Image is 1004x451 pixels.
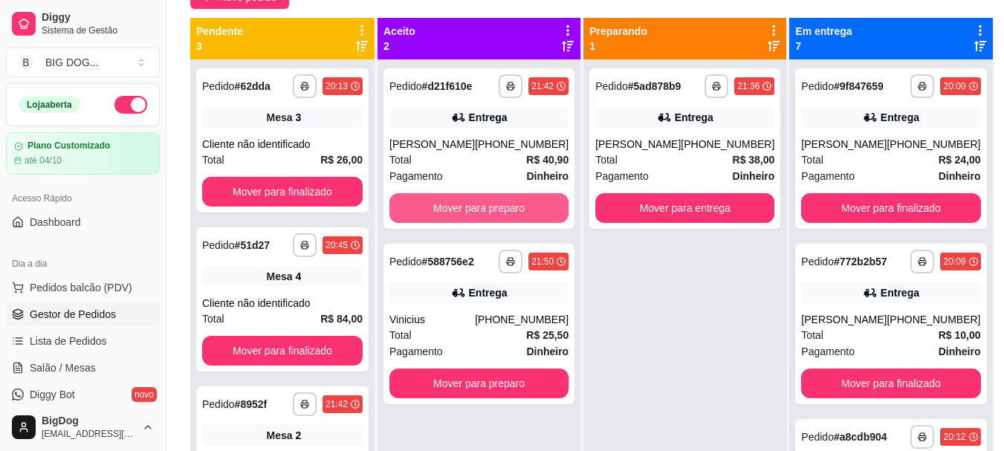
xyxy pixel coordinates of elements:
strong: Dinheiro [939,170,981,182]
div: Cliente não identificado [202,137,363,152]
div: [PHONE_NUMBER] [475,312,569,327]
div: Entrega [881,110,919,125]
article: até 04/10 [25,155,62,166]
button: Mover para preparo [389,193,569,223]
span: Pedido [389,80,422,92]
p: Aceito [383,24,415,39]
button: Mover para finalizado [801,369,980,398]
span: Pedido [801,80,834,92]
div: Entrega [469,110,508,125]
strong: R$ 40,90 [526,154,569,166]
p: Pendente [196,24,243,39]
span: Pedido [202,80,235,92]
span: Salão / Mesas [30,360,96,375]
div: [PERSON_NAME] [801,312,887,327]
button: Mover para finalizado [801,193,980,223]
div: [PHONE_NUMBER] [681,137,774,152]
p: 2 [383,39,415,53]
span: Pagamento [801,343,855,360]
div: [PHONE_NUMBER] [887,137,980,152]
span: Total [389,152,412,168]
span: Pedido [389,256,422,267]
strong: Dinheiro [733,170,775,182]
button: Select a team [6,48,160,77]
div: Entrega [675,110,713,125]
p: Preparando [589,24,647,39]
div: 20:13 [326,80,348,92]
span: Mesa [267,428,293,443]
strong: # 772b2b57 [834,256,887,267]
strong: # d21f610e [422,80,473,92]
span: Pagamento [389,343,443,360]
strong: R$ 84,00 [320,313,363,325]
span: Pedido [801,256,834,267]
span: Pedido [202,398,235,410]
span: Pagamento [595,168,649,184]
span: Mesa [267,269,293,284]
span: Total [595,152,618,168]
strong: # a8cdb904 [834,431,887,443]
div: Entrega [881,285,919,300]
span: Diggy [42,11,154,25]
button: Alterar Status [114,96,147,114]
div: 21:36 [737,80,760,92]
div: Loja aberta [19,97,80,113]
span: B [19,55,33,70]
div: 20:09 [943,256,965,267]
button: Mover para finalizado [202,336,363,366]
span: Pedido [801,431,834,443]
div: 20:12 [943,431,965,443]
button: Mover para entrega [595,193,774,223]
div: [PERSON_NAME] [801,137,887,152]
span: Total [801,152,823,168]
strong: Dinheiro [939,345,981,357]
p: Em entrega [795,24,852,39]
div: 3 [296,110,302,125]
button: Pedidos balcão (PDV) [6,276,160,299]
span: [EMAIL_ADDRESS][DOMAIN_NAME] [42,428,136,440]
span: Pagamento [801,168,855,184]
div: 4 [296,269,302,284]
strong: R$ 25,50 [526,329,569,341]
span: Lista de Pedidos [30,334,107,348]
div: [PERSON_NAME] [595,137,681,152]
div: Vinicius [389,312,475,327]
strong: # 9f847659 [834,80,884,92]
span: Gestor de Pedidos [30,307,116,322]
span: Total [389,327,412,343]
span: Total [202,152,224,168]
div: 21:42 [531,80,554,92]
strong: Dinheiro [526,170,569,182]
p: 7 [795,39,852,53]
a: Gestor de Pedidos [6,302,160,326]
a: DiggySistema de Gestão [6,6,160,42]
span: Pagamento [389,168,443,184]
strong: # 51d27 [235,239,271,251]
div: 21:42 [326,398,348,410]
strong: R$ 24,00 [939,154,981,166]
a: Dashboard [6,210,160,234]
button: BigDog[EMAIL_ADDRESS][DOMAIN_NAME] [6,409,160,445]
a: Salão / Mesas [6,356,160,380]
div: [PHONE_NUMBER] [887,312,980,327]
span: Pedidos balcão (PDV) [30,280,132,295]
a: Plano Customizadoaté 04/10 [6,132,160,175]
button: Mover para preparo [389,369,569,398]
div: Dia a dia [6,252,160,276]
strong: R$ 38,00 [733,154,775,166]
span: Mesa [267,110,293,125]
button: Mover para finalizado [202,177,363,207]
p: 3 [196,39,243,53]
a: Diggy Botnovo [6,383,160,406]
div: [PERSON_NAME] [389,137,475,152]
a: Lista de Pedidos [6,329,160,353]
div: BIG DOG ... [45,55,99,70]
strong: # 8952f [235,398,268,410]
div: 21:50 [531,256,554,267]
span: Pedido [202,239,235,251]
span: Total [801,327,823,343]
span: Sistema de Gestão [42,25,154,36]
strong: # 588756e2 [422,256,474,267]
div: 2 [296,428,302,443]
strong: # 5ad878b9 [628,80,681,92]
